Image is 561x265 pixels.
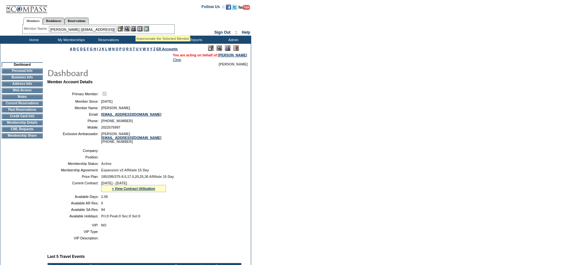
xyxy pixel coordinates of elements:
td: Follow Us :: [202,4,225,12]
td: VIP: [50,223,99,227]
td: Membership Share [2,133,43,138]
a: O [116,47,118,51]
a: H [94,47,96,51]
td: Web Access [2,88,43,93]
img: View [124,26,130,31]
img: Impersonate [225,45,230,51]
a: Residences [43,17,64,24]
td: Credit Card Info [2,114,43,119]
img: Impersonate [131,26,136,31]
a: R [126,47,129,51]
a: G [90,47,92,51]
td: Mobile: [50,125,99,129]
a: U [136,47,138,51]
td: Primary Member: [50,91,99,97]
a: B [73,47,76,51]
td: Available AR Res: [50,201,99,205]
span: 2.00 [101,195,108,199]
td: My Memberships [52,36,89,44]
td: Notes [2,94,43,99]
span: 94 [101,208,105,212]
span: Pri:0 Peak:0 Sec:0 Sel:0 [101,214,140,218]
a: L [105,47,107,51]
a: I [97,47,98,51]
td: Position: [50,155,99,159]
a: [EMAIL_ADDRESS][DOMAIN_NAME] [101,112,161,116]
span: 185/295/375-9.5,17.5,20,25,30 Affiliate 15 Day [101,175,174,179]
span: NO [101,223,106,227]
td: Current Reservations [2,101,43,106]
img: Reservations [137,26,143,31]
td: VIP Type: [50,230,99,234]
span: [PERSON_NAME] [219,62,248,66]
td: Available Days: [50,195,99,199]
span: [PERSON_NAME] [PHONE_NUMBER] [101,132,161,144]
span: 2022575997 [101,125,120,129]
img: Follow us on Twitter [232,5,237,10]
a: P [119,47,122,51]
td: Exclusive Ambassador: [50,132,99,144]
span: Expansion v3 Affiliate 15 Day [101,168,149,172]
a: Clear [173,58,181,62]
a: ER Accounts [156,47,178,51]
a: A [70,47,72,51]
img: Log Concern/Member Elevation [233,45,239,51]
td: VIP Description: [50,236,99,240]
td: Vacation Collection [126,36,177,44]
span: [PHONE_NUMBER] [101,119,133,123]
td: Membership Details [2,120,43,125]
a: W [143,47,146,51]
td: Reservations [89,36,126,44]
img: pgTtlDashboard.gif [47,66,177,79]
a: D [80,47,83,51]
a: F [87,47,89,51]
td: Company: [50,149,99,153]
td: Personal Info [2,68,43,74]
td: Member Name: [50,106,99,110]
a: Subscribe to our YouTube Channel [238,6,250,10]
a: S [130,47,132,51]
td: Dashboard [2,62,43,67]
span: You are acting on behalf of: [173,53,247,57]
a: C [76,47,79,51]
img: b_edit.gif [118,26,123,31]
a: N [112,47,115,51]
span: [PERSON_NAME] [101,106,130,110]
span: Active [101,162,111,166]
a: [EMAIL_ADDRESS][DOMAIN_NAME] [101,136,161,140]
a: J [99,47,101,51]
td: Phone: [50,119,99,123]
a: Become our fan on Facebook [226,6,231,10]
td: Home [15,36,52,44]
a: V [139,47,142,51]
td: Price Plan: [50,175,99,179]
span: [DATE] [101,99,112,103]
span: 0 [101,201,103,205]
b: Last 5 Travel Events [47,254,85,259]
a: [PERSON_NAME] [218,53,247,57]
img: Edit Mode [208,45,214,51]
a: Y [150,47,152,51]
a: » View Contract Utilization [112,187,155,190]
img: b_calculator.gif [144,26,149,31]
td: Admin [214,36,251,44]
a: Q [123,47,125,51]
span: :: [235,30,238,35]
td: Available Holidays: [50,214,99,218]
a: Members [23,17,43,25]
td: Email: [50,112,99,116]
td: Membership Agreement: [50,168,99,172]
a: Follow us on Twitter [232,6,237,10]
a: Help [242,30,250,35]
td: Address Info [2,81,43,86]
img: Become our fan on Facebook [226,5,231,10]
td: Membership Status: [50,162,99,166]
img: Subscribe to our YouTube Channel [238,5,250,10]
td: Current Contract: [50,181,99,192]
td: Reports [177,36,214,44]
td: Past Reservations [2,107,43,112]
a: T [133,47,135,51]
span: [DATE] - [DATE] [101,181,127,185]
img: View Mode [216,45,222,51]
td: CWL Requests [2,127,43,132]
